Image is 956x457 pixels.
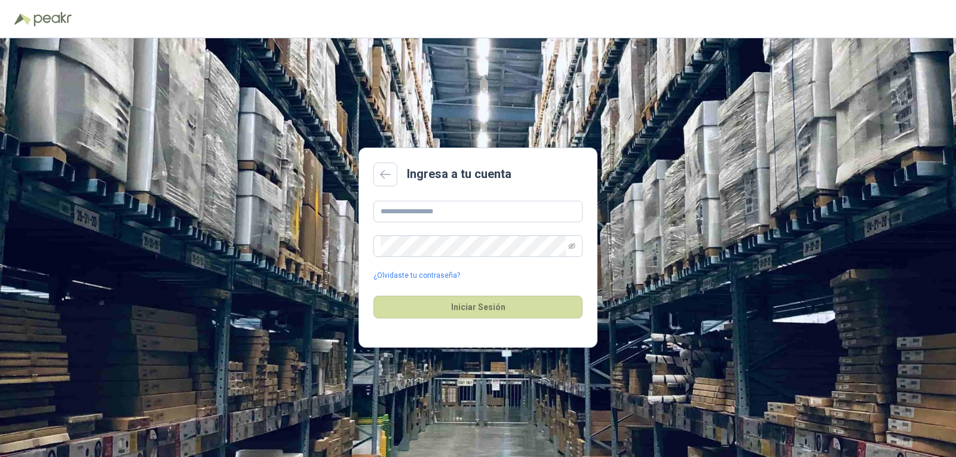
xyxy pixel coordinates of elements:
span: eye-invisible [568,243,575,250]
img: Peakr [33,12,72,26]
h2: Ingresa a tu cuenta [407,165,511,183]
img: Logo [14,13,31,25]
a: ¿Olvidaste tu contraseña? [373,270,460,281]
button: Iniciar Sesión [373,296,583,318]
